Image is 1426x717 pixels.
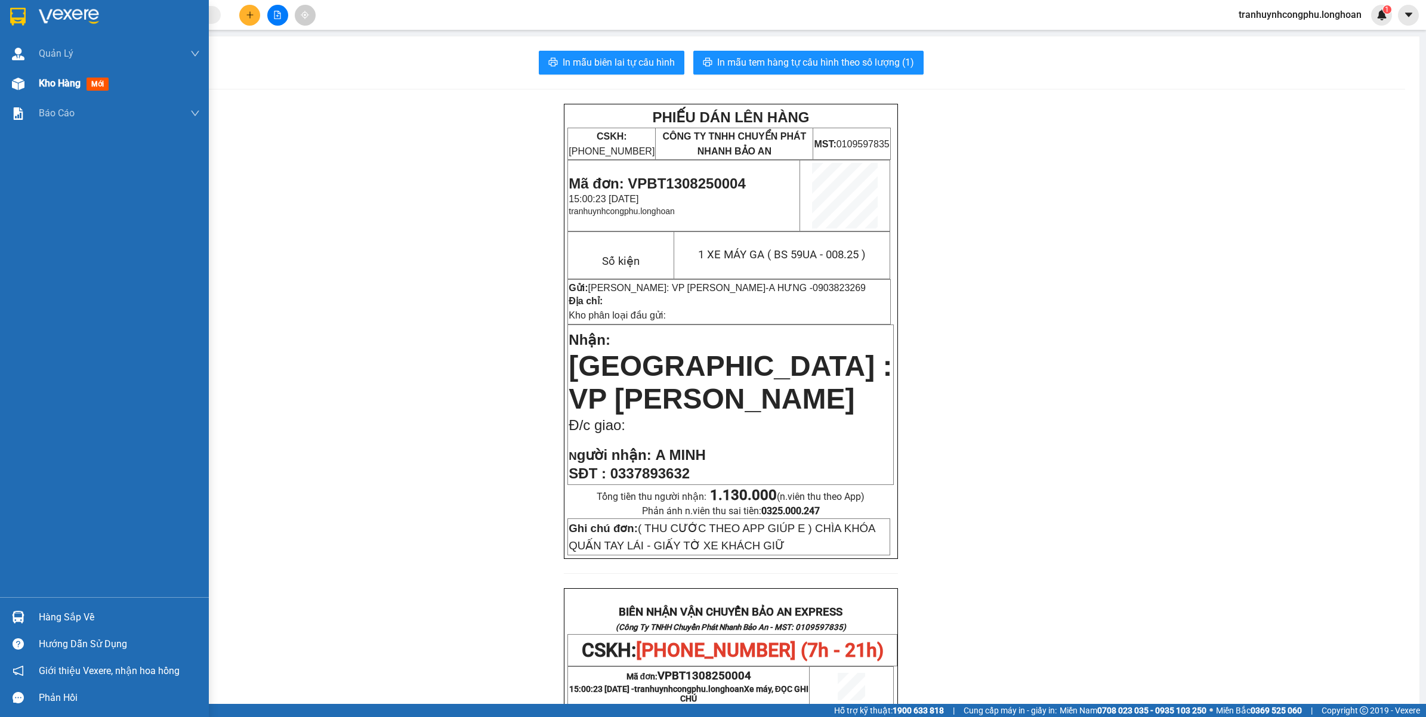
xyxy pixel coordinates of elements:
[717,55,914,70] span: In mẫu tem hàng tự cấu hình theo số lượng (1)
[1311,704,1313,717] span: |
[766,283,866,293] span: -
[1229,7,1371,22] span: tranhuynhcongphu.longhoan
[569,417,625,433] span: Đ/c giao:
[658,669,751,682] span: VPBT1308250004
[964,704,1057,717] span: Cung cấp máy in - giấy in:
[616,623,846,632] strong: (Công Ty TNHH Chuyển Phát Nhanh Bảo An - MST: 0109597835)
[1385,5,1389,14] span: 1
[569,465,606,481] strong: SĐT :
[246,11,254,19] span: plus
[893,706,944,715] strong: 1900 633 818
[190,49,200,58] span: down
[814,139,889,149] span: 0109597835
[703,57,712,69] span: printer
[12,611,24,623] img: warehouse-icon
[619,605,842,619] strong: BIÊN NHẬN VẬN CHUYỂN BẢO AN EXPRESS
[39,663,180,678] span: Giới thiệu Vexere, nhận hoa hồng
[569,175,745,191] span: Mã đơn: VPBT1308250004
[12,107,24,120] img: solution-icon
[190,109,200,118] span: down
[563,55,675,70] span: In mẫu biên lai tự cấu hình
[273,11,282,19] span: file-add
[1398,5,1419,26] button: caret-down
[569,206,675,216] span: tranhuynhcongphu.longhoan
[813,283,866,293] span: 0903823269
[569,522,875,552] span: ( THU CƯỚC THEO APP GIÚP E ) CHÌA KHÓA QUẤN TAY LÁI - GIẤY TỜ XE KHÁCH GIỮ
[10,8,26,26] img: logo-vxr
[634,684,808,703] span: tranhuynhcongphu.longhoan
[710,491,865,502] span: (n.viên thu theo App)
[13,665,24,676] span: notification
[652,109,809,125] strong: PHIẾU DÁN LÊN HÀNG
[39,608,200,626] div: Hàng sắp về
[569,684,808,703] span: 15:00:23 [DATE] -
[1097,706,1206,715] strong: 0708 023 035 - 0935 103 250
[1209,708,1213,713] span: ⚪️
[710,487,777,503] strong: 1.130.000
[597,131,627,141] strong: CSKH:
[12,78,24,90] img: warehouse-icon
[267,5,288,26] button: file-add
[39,689,200,707] div: Phản hồi
[39,635,200,653] div: Hướng dẫn sử dụng
[39,78,81,89] span: Kho hàng
[569,310,666,320] span: Kho phân loại đầu gửi:
[588,283,766,293] span: [PERSON_NAME]: VP [PERSON_NAME]
[834,704,944,717] span: Hỗ trợ kỹ thuật:
[761,505,820,517] strong: 0325.000.247
[693,51,924,75] button: printerIn mẫu tem hàng tự cấu hình theo số lượng (1)
[577,447,652,463] span: gười nhận:
[680,684,808,703] span: Xe máy, ĐỌC GHI CHÚ
[301,11,309,19] span: aim
[569,194,638,204] span: 15:00:23 [DATE]
[12,48,24,60] img: warehouse-icon
[768,283,866,293] span: A HƯNG -
[569,283,588,293] strong: Gửi:
[548,57,558,69] span: printer
[642,505,820,517] span: Phản ánh n.viên thu sai tiền:
[569,131,655,156] span: [PHONE_NUMBER]
[662,131,806,156] span: CÔNG TY TNHH CHUYỂN PHÁT NHANH BẢO AN
[597,491,865,502] span: Tổng tiền thu người nhận:
[953,704,955,717] span: |
[582,639,884,662] span: CSKH:
[1060,704,1206,717] span: Miền Nam
[626,672,752,681] span: Mã đơn:
[39,46,73,61] span: Quản Lý
[239,5,260,26] button: plus
[569,350,892,415] span: [GEOGRAPHIC_DATA] : VP [PERSON_NAME]
[13,692,24,703] span: message
[1403,10,1414,20] span: caret-down
[569,450,651,462] strong: N
[610,465,690,481] span: 0337893632
[1383,5,1391,14] sup: 1
[636,639,884,662] span: [PHONE_NUMBER] (7h - 21h)
[602,255,640,268] span: Số kiện
[39,106,75,120] span: Báo cáo
[569,522,638,534] strong: Ghi chú đơn:
[13,638,24,650] span: question-circle
[1360,706,1368,715] span: copyright
[295,5,316,26] button: aim
[569,332,610,348] span: Nhận:
[569,296,603,306] strong: Địa chỉ:
[814,139,836,149] strong: MST:
[87,78,109,91] span: mới
[1216,704,1302,717] span: Miền Bắc
[1251,706,1302,715] strong: 0369 525 060
[539,51,684,75] button: printerIn mẫu biên lai tự cấu hình
[698,248,866,261] span: 1 XE MÁY GA ( BS 59UA - 008.25 )
[1376,10,1387,20] img: icon-new-feature
[655,447,705,463] span: A MINH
